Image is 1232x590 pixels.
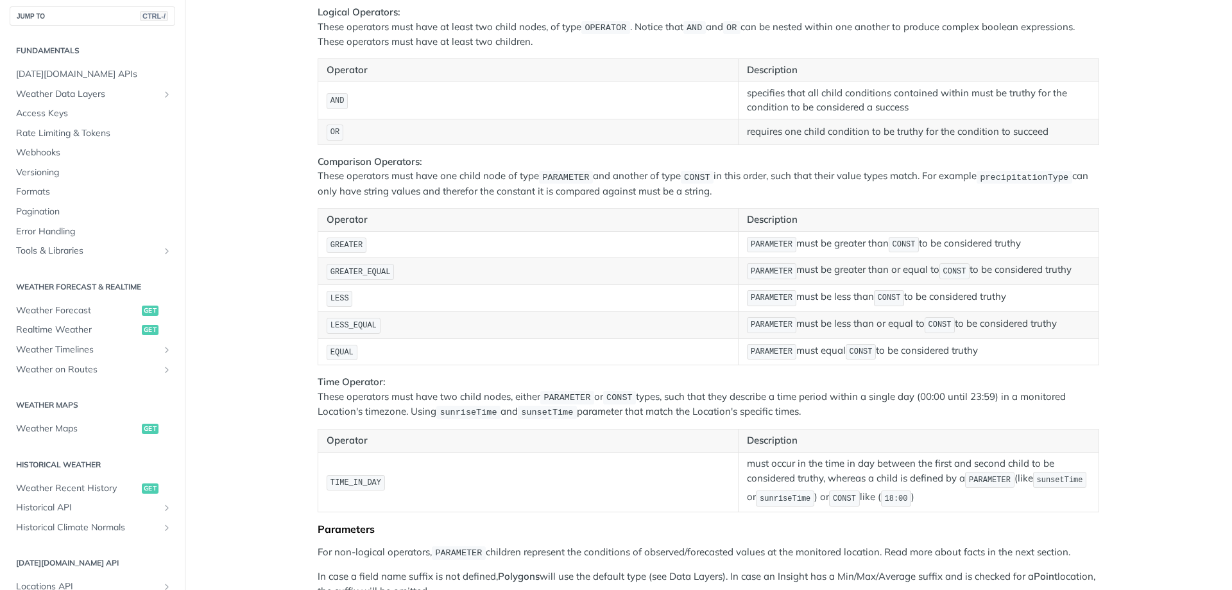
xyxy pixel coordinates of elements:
[739,82,1099,119] td: specifies that all child conditions contained within must be truthy for the condition to be consi...
[10,163,175,182] a: Versioning
[10,143,175,162] a: Webhooks
[162,345,172,355] button: Show subpages for Weather Timelines
[1034,570,1057,582] strong: Point
[928,320,952,329] span: CONST
[498,570,540,582] strong: Polygons
[969,476,1011,485] span: PARAMETER
[10,45,175,56] h2: Fundamentals
[330,321,377,330] span: LESS_EQUAL
[330,348,354,357] span: EQUAL
[10,65,175,84] a: [DATE][DOMAIN_NAME] APIs
[542,172,589,182] span: PARAMETER
[10,479,175,498] a: Weather Recent Historyget
[162,246,172,256] button: Show subpages for Tools & Libraries
[330,128,339,137] span: OR
[760,494,810,503] span: sunriseTime
[10,241,175,261] a: Tools & LibrariesShow subpages for Tools & Libraries
[16,304,139,317] span: Weather Forecast
[10,340,175,360] a: Weather TimelinesShow subpages for Weather Timelines
[10,518,175,537] a: Historical Climate NormalsShow subpages for Historical Climate Normals
[885,494,908,503] span: 18:00
[16,521,158,534] span: Historical Climate Normals
[435,548,482,558] span: PARAMETER
[318,209,739,232] th: Operator
[739,119,1099,144] td: requires one child condition to be truthy for the condition to succeed
[10,6,175,26] button: JUMP TOCTRL-/
[687,23,702,33] span: AND
[10,182,175,202] a: Formats
[318,429,739,453] th: Operator
[10,360,175,379] a: Weather on RoutesShow subpages for Weather on Routes
[162,523,172,533] button: Show subpages for Historical Climate Normals
[833,494,856,503] span: CONST
[943,267,966,276] span: CONST
[162,89,172,100] button: Show subpages for Weather Data Layers
[330,478,381,487] span: TIME_IN_DAY
[10,419,175,438] a: Weather Mapsget
[16,422,139,435] span: Weather Maps
[318,376,386,388] strong: Time Operator:
[10,320,175,340] a: Realtime Weatherget
[318,5,1099,49] p: These operators must have at least two child nodes, of type . Notice that and can be nested withi...
[318,155,1099,198] p: These operators must have one child node of type and another of type in this order, such that the...
[684,172,710,182] span: CONST
[142,306,158,316] span: get
[521,408,573,417] span: sunsetTime
[850,347,873,356] span: CONST
[739,231,1099,258] td: must be greater than to be considered truthy
[162,503,172,513] button: Show subpages for Historical API
[739,258,1099,285] td: must be greater than or equal to to be considered truthy
[739,209,1099,232] th: Description
[16,88,158,101] span: Weather Data Layers
[585,23,626,33] span: OPERATOR
[440,408,497,417] span: sunriseTime
[318,155,422,168] strong: Comparison Operators:
[10,85,175,104] a: Weather Data LayersShow subpages for Weather Data Layers
[10,498,175,517] a: Historical APIShow subpages for Historical API
[751,240,792,249] span: PARAMETER
[739,285,1099,312] td: must be less than to be considered truthy
[751,347,792,356] span: PARAMETER
[16,501,158,514] span: Historical API
[330,96,345,105] span: AND
[16,186,172,198] span: Formats
[318,59,739,82] th: Operator
[318,6,400,18] strong: Logical Operators:
[1037,476,1083,485] span: sunsetTime
[893,240,916,249] span: CONST
[606,393,633,403] span: CONST
[739,452,1099,512] td: must occur in the time in day between the first and second child to be considered truthy, whereas...
[10,281,175,293] h2: Weather Forecast & realtime
[16,166,172,179] span: Versioning
[16,205,172,218] span: Pagination
[330,241,363,250] span: GREATER
[739,311,1099,338] td: must be less than or equal to to be considered truthy
[980,172,1068,182] span: precipitationType
[543,393,590,403] span: PARAMETER
[318,523,1099,535] div: Parameters
[878,293,901,302] span: CONST
[16,225,172,238] span: Error Handling
[16,245,158,257] span: Tools & Libraries
[16,127,172,140] span: Rate Limiting & Tokens
[16,343,158,356] span: Weather Timelines
[318,545,1099,560] p: For non-logical operators, children represent the conditions of observed/forecasted values at the...
[330,268,391,277] span: GREATER_EQUAL
[16,68,172,81] span: [DATE][DOMAIN_NAME] APIs
[16,324,139,336] span: Realtime Weather
[330,294,349,303] span: LESS
[10,104,175,123] a: Access Keys
[751,293,792,302] span: PARAMETER
[10,222,175,241] a: Error Handling
[142,325,158,335] span: get
[726,23,737,33] span: OR
[140,11,168,21] span: CTRL-/
[162,365,172,375] button: Show subpages for Weather on Routes
[16,363,158,376] span: Weather on Routes
[16,107,172,120] span: Access Keys
[142,424,158,434] span: get
[10,459,175,471] h2: Historical Weather
[16,482,139,495] span: Weather Recent History
[10,301,175,320] a: Weather Forecastget
[751,320,792,329] span: PARAMETER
